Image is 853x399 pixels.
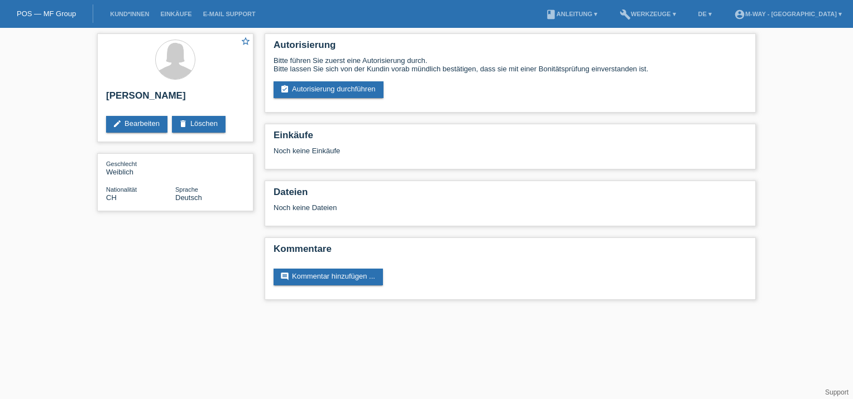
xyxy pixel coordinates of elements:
[540,11,603,17] a: bookAnleitung ▾
[693,11,717,17] a: DE ▾
[172,116,226,133] a: deleteLöschen
[106,159,175,176] div: Weiblich
[280,85,289,94] i: assignment_turned_in
[175,186,198,193] span: Sprache
[825,388,849,396] a: Support
[545,9,557,20] i: book
[734,9,745,20] i: account_circle
[106,160,137,167] span: Geschlecht
[274,130,747,147] h2: Einkäufe
[274,40,747,56] h2: Autorisierung
[155,11,197,17] a: Einkäufe
[175,193,202,202] span: Deutsch
[106,193,117,202] span: Schweiz
[274,56,747,73] div: Bitte führen Sie zuerst eine Autorisierung durch. Bitte lassen Sie sich von der Kundin vorab münd...
[198,11,261,17] a: E-Mail Support
[274,187,747,203] h2: Dateien
[106,116,167,133] a: editBearbeiten
[274,81,384,98] a: assignment_turned_inAutorisierung durchführen
[274,147,747,163] div: Noch keine Einkäufe
[729,11,847,17] a: account_circlem-way - [GEOGRAPHIC_DATA] ▾
[274,203,615,212] div: Noch keine Dateien
[106,90,245,107] h2: [PERSON_NAME]
[241,36,251,46] i: star_border
[274,269,383,285] a: commentKommentar hinzufügen ...
[106,186,137,193] span: Nationalität
[620,9,631,20] i: build
[280,272,289,281] i: comment
[241,36,251,48] a: star_border
[274,244,747,260] h2: Kommentare
[614,11,682,17] a: buildWerkzeuge ▾
[113,119,122,128] i: edit
[17,9,76,18] a: POS — MF Group
[104,11,155,17] a: Kund*innen
[179,119,188,128] i: delete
